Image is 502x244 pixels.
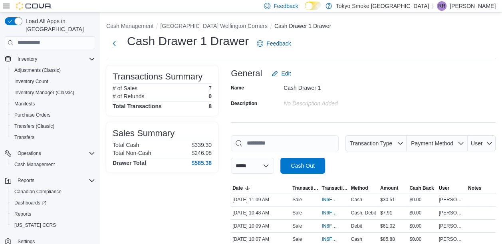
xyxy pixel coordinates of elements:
[409,185,434,191] span: Cash Back
[113,93,144,99] h6: # of Refunds
[11,198,50,208] a: Dashboards
[2,148,98,159] button: Operations
[11,99,38,109] a: Manifests
[439,185,449,191] span: User
[208,103,212,109] h4: 8
[14,211,31,217] span: Reports
[11,65,95,75] span: Adjustments (Classic)
[11,198,95,208] span: Dashboards
[11,65,64,75] a: Adjustments (Classic)
[8,197,98,208] a: Dashboards
[471,140,483,147] span: User
[321,195,347,204] button: IN6FRF-4309149
[8,109,98,121] button: Purchase Orders
[113,129,175,138] h3: Sales Summary
[321,223,339,229] span: IN6FRF-4309081
[432,1,434,11] p: |
[14,176,38,185] button: Reports
[468,185,481,191] span: Notes
[292,223,302,229] p: Sale
[351,185,368,191] span: Method
[16,2,52,10] img: Cova
[466,183,496,193] button: Notes
[291,162,314,170] span: Cash Out
[380,210,392,216] span: $7.91
[292,196,302,203] p: Sale
[345,135,407,151] button: Transaction Type
[268,65,294,81] button: Edit
[321,210,339,216] span: IN6FRF-4309126
[8,121,98,132] button: Transfers (Classic)
[380,223,395,229] span: $61.02
[8,220,98,231] button: [US_STATE] CCRS
[321,185,347,191] span: Transaction #
[14,149,44,158] button: Operations
[11,160,95,169] span: Cash Management
[11,77,95,86] span: Inventory Count
[321,234,347,244] button: IN6FRF-4309076
[274,23,331,29] button: Cash Drawer 1 Drawer
[191,142,212,148] p: $339.30
[11,220,95,230] span: Washington CCRS
[438,1,445,11] span: RR
[351,223,362,229] span: Debit
[408,195,437,204] div: $0.00
[14,134,34,141] span: Transfers
[232,185,243,191] span: Date
[231,234,291,244] div: [DATE] 10:07 AM
[411,140,453,147] span: Payment Method
[349,183,379,193] button: Method
[380,196,395,203] span: $30.51
[11,99,95,109] span: Manifests
[14,188,62,195] span: Canadian Compliance
[11,209,95,219] span: Reports
[231,195,291,204] div: [DATE] 11:09 AM
[437,1,446,11] div: Ryan Ridsdale
[467,135,496,151] button: User
[11,187,65,196] a: Canadian Compliance
[113,150,151,156] h6: Total Non-Cash
[14,222,56,228] span: [US_STATE] CCRS
[407,135,467,151] button: Payment Method
[408,234,437,244] div: $0.00
[14,149,95,158] span: Operations
[379,183,408,193] button: Amount
[208,85,212,91] p: 7
[14,176,95,185] span: Reports
[351,236,362,242] span: Cash
[284,81,391,91] div: Cash Drawer 1
[106,36,122,52] button: Next
[351,210,376,216] span: Cash, Debit
[305,2,321,10] input: Dark Mode
[14,54,95,64] span: Inventory
[14,123,54,129] span: Transfers (Classic)
[439,196,464,203] span: [PERSON_NAME]
[321,196,339,203] span: IN6FRF-4309149
[208,93,212,99] p: 0
[437,183,466,193] button: User
[408,208,437,218] div: $0.00
[113,85,137,91] h6: # of Sales
[380,236,395,242] span: $85.88
[321,221,347,231] button: IN6FRF-4309081
[284,97,391,107] div: No Description added
[280,158,325,174] button: Cash Out
[127,33,249,49] h1: Cash Drawer 1 Drawer
[11,187,95,196] span: Canadian Compliance
[274,2,298,10] span: Feedback
[439,210,464,216] span: [PERSON_NAME]
[8,87,98,98] button: Inventory Manager (Classic)
[8,76,98,87] button: Inventory Count
[11,220,59,230] a: [US_STATE] CCRS
[11,110,54,120] a: Purchase Orders
[11,88,77,97] a: Inventory Manager (Classic)
[292,236,302,242] p: Sale
[450,1,496,11] p: [PERSON_NAME]
[14,78,48,85] span: Inventory Count
[11,121,58,131] a: Transfers (Classic)
[8,132,98,143] button: Transfers
[18,177,34,184] span: Reports
[351,196,362,203] span: Cash
[2,54,98,65] button: Inventory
